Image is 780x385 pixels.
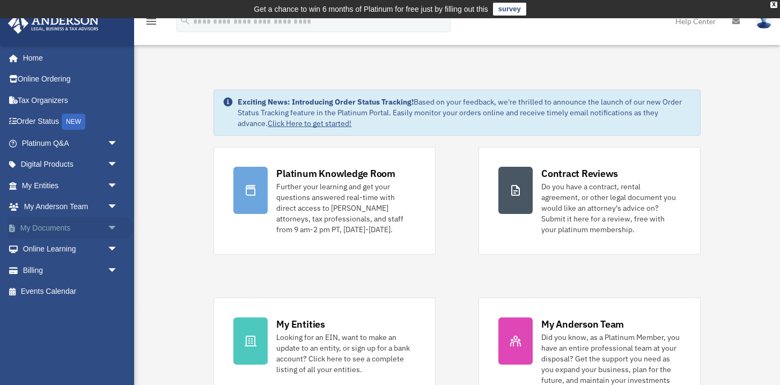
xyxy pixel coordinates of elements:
[268,119,351,128] a: Click Here to get started!
[107,260,129,282] span: arrow_drop_down
[238,97,414,107] strong: Exciting News: Introducing Order Status Tracking!
[541,167,618,180] div: Contract Reviews
[479,147,701,255] a: Contract Reviews Do you have a contract, rental agreement, or other legal document you would like...
[107,196,129,218] span: arrow_drop_down
[8,69,134,90] a: Online Ordering
[179,14,191,26] i: search
[214,147,436,255] a: Platinum Knowledge Room Further your learning and get your questions answered real-time with dire...
[541,317,624,331] div: My Anderson Team
[8,260,134,281] a: Billingarrow_drop_down
[541,181,681,235] div: Do you have a contract, rental agreement, or other legal document you would like an attorney's ad...
[8,281,134,302] a: Events Calendar
[8,132,134,154] a: Platinum Q&Aarrow_drop_down
[493,3,526,16] a: survey
[107,132,129,154] span: arrow_drop_down
[756,13,772,29] img: User Pic
[276,167,395,180] div: Platinum Knowledge Room
[276,181,416,235] div: Further your learning and get your questions answered real-time with direct access to [PERSON_NAM...
[107,217,129,239] span: arrow_drop_down
[5,13,102,34] img: Anderson Advisors Platinum Portal
[145,15,158,28] i: menu
[107,154,129,176] span: arrow_drop_down
[8,217,134,239] a: My Documentsarrow_drop_down
[8,175,134,196] a: My Entitiesarrow_drop_down
[145,19,158,28] a: menu
[770,2,777,8] div: close
[8,154,134,175] a: Digital Productsarrow_drop_down
[107,175,129,197] span: arrow_drop_down
[107,239,129,261] span: arrow_drop_down
[8,47,129,69] a: Home
[8,90,134,111] a: Tax Organizers
[62,114,85,130] div: NEW
[276,317,325,331] div: My Entities
[8,239,134,260] a: Online Learningarrow_drop_down
[8,196,134,218] a: My Anderson Teamarrow_drop_down
[8,111,134,133] a: Order StatusNEW
[276,332,416,375] div: Looking for an EIN, want to make an update to an entity, or sign up for a bank account? Click her...
[238,97,691,129] div: Based on your feedback, we're thrilled to announce the launch of our new Order Status Tracking fe...
[254,3,488,16] div: Get a chance to win 6 months of Platinum for free just by filling out this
